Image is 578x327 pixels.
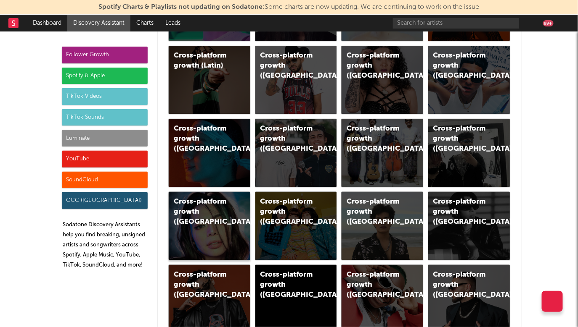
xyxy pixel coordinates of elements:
[174,197,231,227] div: Cross-platform growth ([GEOGRAPHIC_DATA])
[433,124,491,154] div: Cross-platform growth ([GEOGRAPHIC_DATA])
[393,18,519,29] input: Search for artists
[62,88,148,105] div: TikTok Videos
[342,119,423,187] a: Cross-platform growth ([GEOGRAPHIC_DATA])
[433,51,491,81] div: Cross-platform growth ([GEOGRAPHIC_DATA])
[98,4,262,10] span: Spotify Charts & Playlists not updating on Sodatone
[27,15,67,31] a: Dashboard
[130,15,159,31] a: Charts
[67,15,130,31] a: Discovery Assistant
[174,51,231,71] div: Cross-platform growth (Latin)
[428,119,510,187] a: Cross-platform growth ([GEOGRAPHIC_DATA])
[260,270,318,300] div: Cross-platform growth ([GEOGRAPHIC_DATA]/[GEOGRAPHIC_DATA]/[GEOGRAPHIC_DATA])
[260,197,318,227] div: Cross-platform growth ([GEOGRAPHIC_DATA])
[255,119,337,187] a: Cross-platform growth ([GEOGRAPHIC_DATA])
[62,68,148,84] div: Spotify & Apple
[98,4,479,10] span: : Some charts are now updating. We are continuing to work on the issue
[347,51,404,81] div: Cross-platform growth ([GEOGRAPHIC_DATA])
[174,124,231,154] div: Cross-platform growth ([GEOGRAPHIC_DATA])
[347,270,404,300] div: Cross-platform growth ([GEOGRAPHIC_DATA])
[543,20,554,26] div: 99 +
[347,197,404,227] div: Cross-platform growth ([GEOGRAPHIC_DATA])
[428,192,510,260] a: Cross-platform growth ([GEOGRAPHIC_DATA])
[260,51,318,81] div: Cross-platform growth ([GEOGRAPHIC_DATA])
[347,124,404,154] div: Cross-platform growth ([GEOGRAPHIC_DATA])
[62,130,148,146] div: Luminate
[174,270,231,300] div: Cross-platform growth ([GEOGRAPHIC_DATA])
[433,197,491,227] div: Cross-platform growth ([GEOGRAPHIC_DATA])
[63,220,148,270] p: Sodatone Discovery Assistants help you find breaking, unsigned artists and songwriters across Spo...
[159,15,186,31] a: Leads
[169,119,250,187] a: Cross-platform growth ([GEOGRAPHIC_DATA])
[433,270,491,300] div: Cross-platform growth ([GEOGRAPHIC_DATA])
[342,192,423,260] a: Cross-platform growth ([GEOGRAPHIC_DATA])
[169,192,250,260] a: Cross-platform growth ([GEOGRAPHIC_DATA])
[62,47,148,63] div: Follower Growth
[342,46,423,114] a: Cross-platform growth ([GEOGRAPHIC_DATA])
[255,192,337,260] a: Cross-platform growth ([GEOGRAPHIC_DATA])
[62,192,148,209] div: OCC ([GEOGRAPHIC_DATA])
[62,172,148,188] div: SoundCloud
[260,124,318,154] div: Cross-platform growth ([GEOGRAPHIC_DATA])
[255,46,337,114] a: Cross-platform growth ([GEOGRAPHIC_DATA])
[169,46,250,114] a: Cross-platform growth (Latin)
[62,151,148,167] div: YouTube
[62,109,148,126] div: TikTok Sounds
[428,46,510,114] a: Cross-platform growth ([GEOGRAPHIC_DATA])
